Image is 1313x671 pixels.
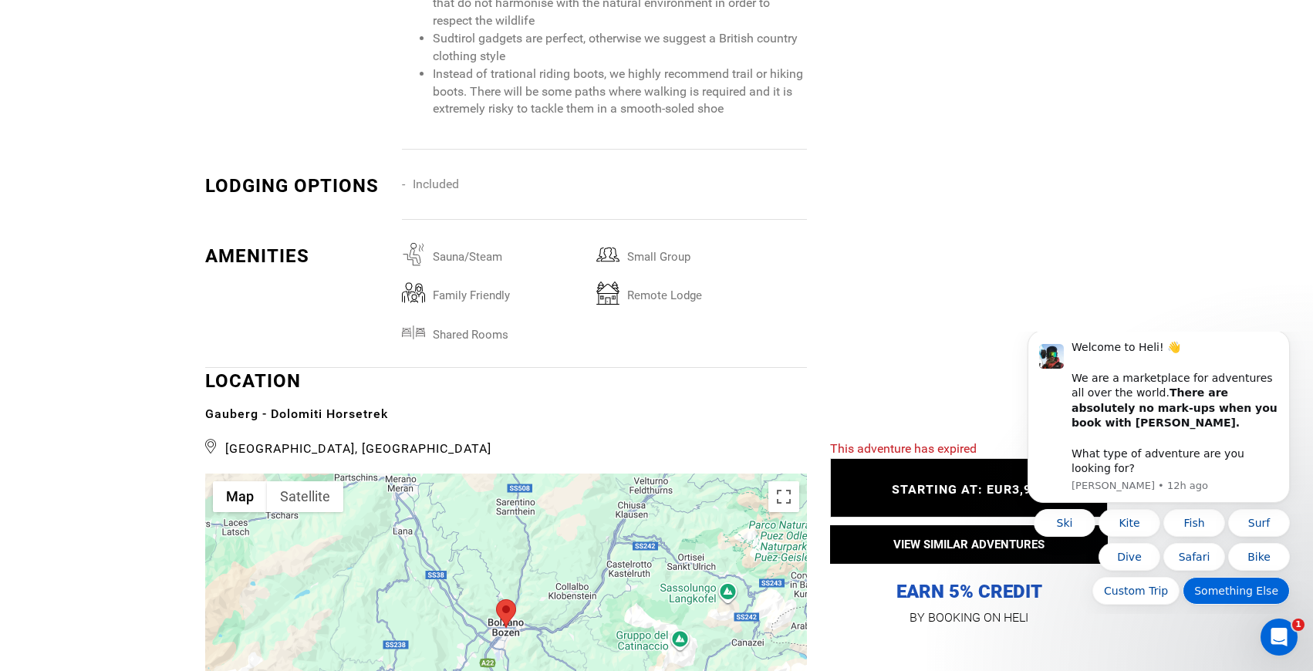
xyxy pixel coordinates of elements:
img: familyfriendly.svg [402,282,425,305]
p: BY BOOKING ON HELI [830,607,1108,629]
button: Quick reply: Ski [29,177,91,205]
span: sauna/steam [425,243,596,263]
p: Message from Carl, sent 12h ago [67,147,274,161]
div: Amenities [205,243,390,269]
button: VIEW SIMILAR ADVENTURES [830,525,1108,564]
div: Message content [67,8,274,144]
div: LOCATION [205,368,807,458]
button: Quick reply: Dive [94,211,156,239]
span: family friendly [425,282,596,302]
button: Show street map [213,481,267,512]
button: Show satellite imagery [267,481,343,512]
li: Sudtirol gadgets are perfect, otherwise we suggest a British country clothing style [433,30,807,66]
li: Included [402,173,596,196]
img: saunasteam.svg [402,243,425,266]
div: Welcome to Heli! 👋 We are a marketplace for adventures all over the world. What type of adventure... [67,8,274,144]
img: smallgroup.svg [596,243,619,266]
img: sharedrooms.svg [402,321,425,344]
b: Gauberg - Dolomiti Horsetrek [205,406,388,421]
button: Quick reply: Fish [159,177,221,205]
span: [GEOGRAPHIC_DATA], [GEOGRAPHIC_DATA] [205,435,807,458]
span: Shared Rooms [425,321,596,341]
button: Quick reply: Surf [224,177,285,205]
iframe: Intercom live chat [1261,619,1298,656]
button: Quick reply: Kite [94,177,156,205]
button: Quick reply: Custom Trip [88,245,175,273]
span: 1 [1292,619,1305,631]
b: There are absolutely no mark-ups when you book with [PERSON_NAME]. [67,55,273,97]
button: Toggle fullscreen view [768,481,799,512]
span: small group [619,243,791,263]
span: This adventure has expired [830,442,977,457]
button: Quick reply: Bike [224,211,285,239]
div: Quick reply options [23,177,285,273]
img: remotelodge.svg [596,282,619,305]
img: Profile image for Carl [35,12,59,37]
span: remote lodge [619,282,791,302]
button: Quick reply: Something Else [178,245,285,273]
button: Quick reply: Safari [159,211,221,239]
iframe: Intercom notifications message [1004,332,1313,614]
div: Lodging options [205,173,390,199]
span: STARTING AT: EUR3,960 [892,483,1047,497]
li: Instead of trational riding boots, we highly recommend trail or hiking boots. There will be some ... [433,66,807,119]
